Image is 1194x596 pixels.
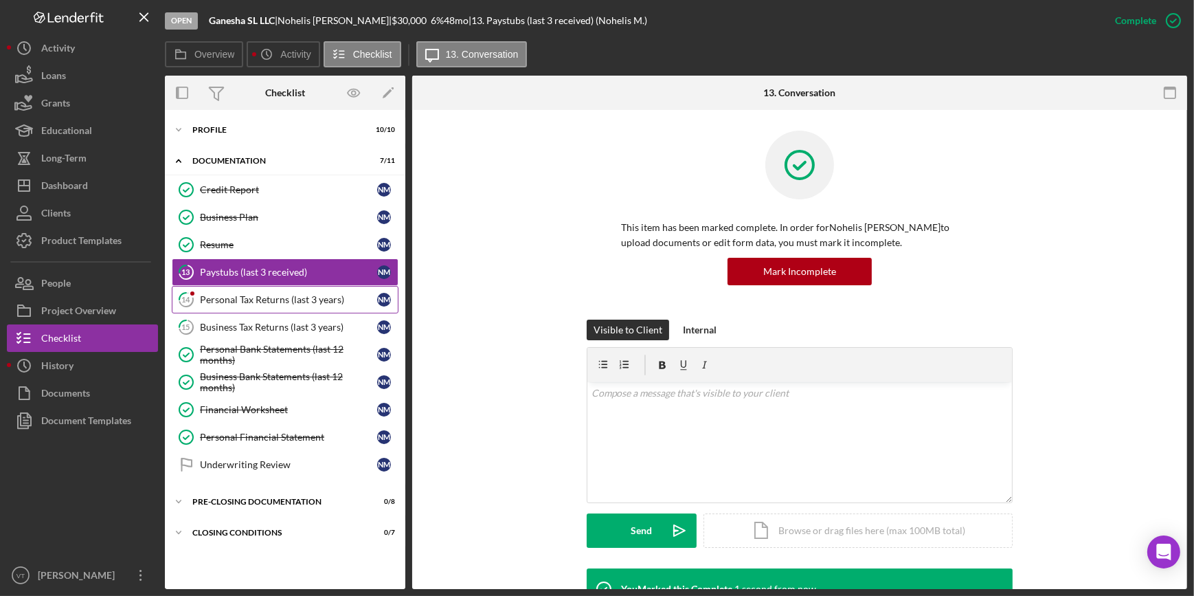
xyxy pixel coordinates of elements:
[192,498,361,506] div: Pre-Closing Documentation
[200,432,377,443] div: Personal Financial Statement
[41,199,71,230] div: Clients
[41,172,88,203] div: Dashboard
[209,14,275,26] b: Ganesha SL LLC
[377,293,391,307] div: N M
[41,352,74,383] div: History
[763,258,836,285] div: Mark Incomplete
[7,117,158,144] button: Educational
[7,172,158,199] button: Dashboard
[7,62,158,89] button: Loans
[200,404,377,415] div: Financial Worksheet
[7,269,158,297] button: People
[377,375,391,389] div: N M
[172,203,398,231] a: Business PlanNM
[377,238,391,252] div: N M
[182,295,191,304] tspan: 14
[7,407,158,434] button: Document Templates
[431,15,444,26] div: 6 %
[200,459,377,470] div: Underwriting Review
[172,368,398,396] a: Business Bank Statements (last 12 months)NM
[41,144,87,175] div: Long-Term
[587,514,697,548] button: Send
[200,371,377,393] div: Business Bank Statements (last 12 months)
[41,89,70,120] div: Grants
[7,379,158,407] button: Documents
[469,15,647,26] div: | 13. Paystubs (last 3 received) (Nohelis M.)
[621,584,732,595] div: You Marked this Complete
[324,41,401,67] button: Checklist
[353,49,392,60] label: Checklist
[587,320,669,340] button: Visible to Client
[7,297,158,324] button: Project Overview
[7,89,158,117] button: Grants
[280,49,311,60] label: Activity
[172,258,398,286] a: 13Paystubs (last 3 received)NM
[192,126,361,134] div: Profile
[392,14,427,26] span: $30,000
[172,341,398,368] a: Personal Bank Statements (last 12 months)NM
[7,227,158,254] button: Product Templates
[192,157,361,165] div: Documentation
[676,320,723,340] button: Internal
[172,313,398,341] a: 15Business Tax Returns (last 3 years)NM
[444,15,469,26] div: 48 mo
[200,294,377,305] div: Personal Tax Returns (last 3 years)
[1115,7,1156,34] div: Complete
[377,210,391,224] div: N M
[370,498,395,506] div: 0 / 8
[370,529,395,537] div: 0 / 7
[165,41,243,67] button: Overview
[377,183,391,197] div: N M
[7,144,158,172] button: Long-Term
[41,269,71,300] div: People
[200,239,377,250] div: Resume
[7,34,158,62] button: Activity
[370,157,395,165] div: 7 / 11
[200,322,377,333] div: Business Tax Returns (last 3 years)
[7,199,158,227] button: Clients
[16,572,25,580] text: VT
[41,407,131,438] div: Document Templates
[7,352,158,379] a: History
[728,258,872,285] button: Mark Incomplete
[7,324,158,352] button: Checklist
[200,267,377,278] div: Paystubs (last 3 received)
[631,514,653,548] div: Send
[446,49,519,60] label: 13. Conversation
[182,322,190,331] tspan: 15
[278,15,392,26] div: Nohelis [PERSON_NAME] |
[247,41,319,67] button: Activity
[182,267,190,276] tspan: 13
[192,529,361,537] div: Closing Conditions
[377,320,391,334] div: N M
[172,396,398,423] a: Financial WorksheetNM
[172,451,398,478] a: Underwriting ReviewNM
[172,423,398,451] a: Personal Financial StatementNM
[41,324,81,355] div: Checklist
[377,265,391,279] div: N M
[41,297,116,328] div: Project Overview
[377,430,391,444] div: N M
[377,403,391,417] div: N M
[172,176,398,203] a: Credit ReportNM
[764,87,836,98] div: 13. Conversation
[41,379,90,410] div: Documents
[370,126,395,134] div: 10 / 10
[41,227,122,258] div: Product Templates
[594,320,662,340] div: Visible to Client
[1101,7,1187,34] button: Complete
[377,348,391,362] div: N M
[41,117,92,148] div: Educational
[7,562,158,589] button: VT[PERSON_NAME]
